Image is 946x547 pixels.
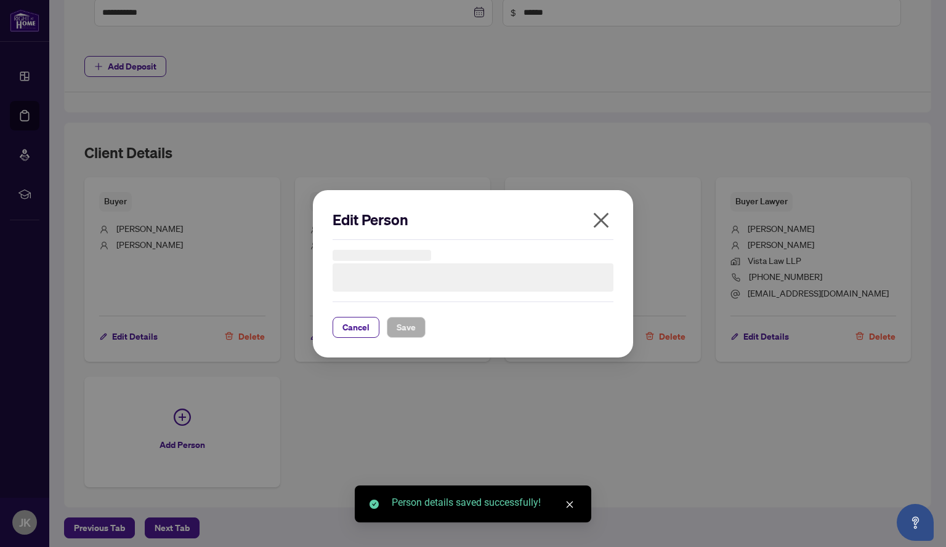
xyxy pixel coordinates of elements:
span: Cancel [342,317,370,337]
button: Cancel [333,317,379,338]
h2: Edit Person [333,210,613,230]
span: close [565,500,574,509]
a: Close [563,498,576,511]
button: Save [387,317,426,338]
button: Open asap [897,504,934,541]
span: close [591,210,611,230]
span: check-circle [370,500,379,509]
div: Person details saved successfully! [392,495,576,510]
